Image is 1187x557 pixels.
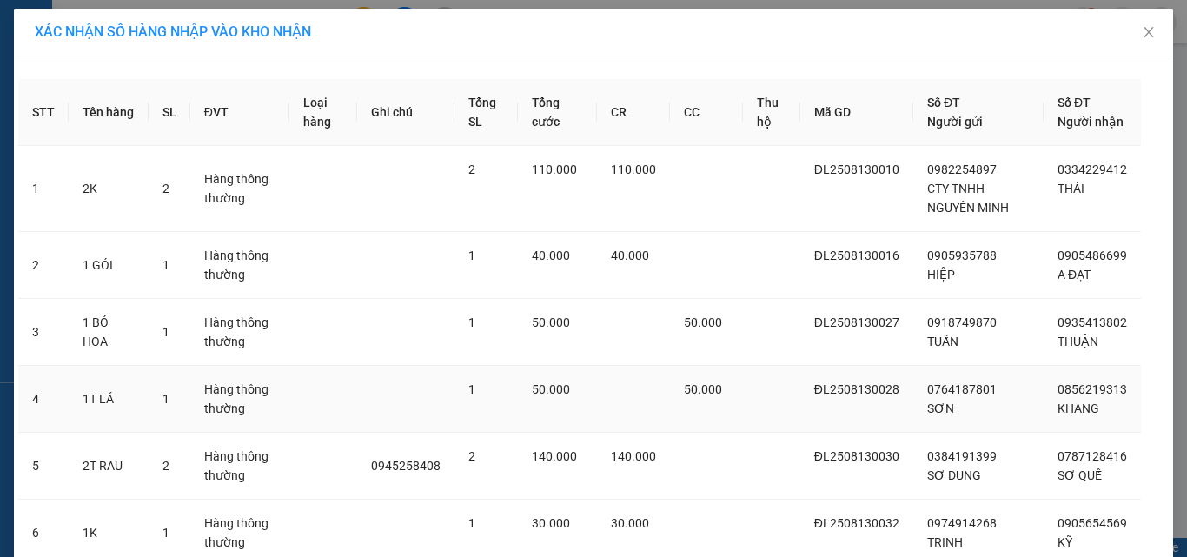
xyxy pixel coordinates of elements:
[927,182,1009,215] span: CTY TNHH NGUYÊN MINH
[190,146,289,232] td: Hàng thông thường
[814,249,899,262] span: ĐL2508130016
[289,79,357,146] th: Loại hàng
[18,232,69,299] td: 2
[1058,315,1127,329] span: 0935413802
[18,146,69,232] td: 1
[149,79,190,146] th: SL
[18,299,69,366] td: 3
[371,459,441,473] span: 0945258408
[532,315,570,329] span: 50.000
[190,433,289,500] td: Hàng thông thường
[927,516,997,530] span: 0974914268
[532,382,570,396] span: 50.000
[18,79,69,146] th: STT
[611,249,649,262] span: 40.000
[814,315,899,329] span: ĐL2508130027
[814,162,899,176] span: ĐL2508130010
[1058,268,1091,282] span: A ĐẠT
[162,459,169,473] span: 2
[684,315,722,329] span: 50.000
[1058,162,1127,176] span: 0334229412
[162,325,169,339] span: 1
[927,468,981,482] span: SƠ DUNG
[927,401,954,415] span: SƠN
[814,382,899,396] span: ĐL2508130028
[814,516,899,530] span: ĐL2508130032
[357,79,454,146] th: Ghi chú
[518,79,597,146] th: Tổng cước
[468,162,475,176] span: 2
[1058,249,1127,262] span: 0905486699
[69,146,149,232] td: 2K
[190,79,289,146] th: ĐVT
[69,232,149,299] td: 1 GÓI
[1058,516,1127,530] span: 0905654569
[927,535,963,549] span: TRINH
[1058,182,1084,196] span: THÁI
[1124,9,1173,57] button: Close
[927,96,960,109] span: Số ĐT
[468,449,475,463] span: 2
[927,249,997,262] span: 0905935788
[190,366,289,433] td: Hàng thông thường
[468,249,475,262] span: 1
[18,433,69,500] td: 5
[611,516,649,530] span: 30.000
[1058,115,1124,129] span: Người nhận
[532,162,577,176] span: 110.000
[190,232,289,299] td: Hàng thông thường
[800,79,913,146] th: Mã GD
[1058,449,1127,463] span: 0787128416
[468,382,475,396] span: 1
[69,433,149,500] td: 2T RAU
[190,299,289,366] td: Hàng thông thường
[162,392,169,406] span: 1
[611,162,656,176] span: 110.000
[162,258,169,272] span: 1
[927,115,983,129] span: Người gửi
[1058,96,1091,109] span: Số ĐT
[670,79,743,146] th: CC
[162,182,169,196] span: 2
[1058,401,1099,415] span: KHANG
[927,268,955,282] span: HIỆP
[927,162,997,176] span: 0982254897
[1142,25,1156,39] span: close
[684,382,722,396] span: 50.000
[1058,382,1127,396] span: 0856219313
[927,382,997,396] span: 0764187801
[69,366,149,433] td: 1T LÁ
[162,526,169,540] span: 1
[468,516,475,530] span: 1
[532,449,577,463] span: 140.000
[597,79,670,146] th: CR
[18,366,69,433] td: 4
[1058,468,1102,482] span: SƠ QUẾ
[468,315,475,329] span: 1
[69,79,149,146] th: Tên hàng
[1058,335,1098,348] span: THUẬN
[69,299,149,366] td: 1 BÓ HOA
[35,23,311,40] span: XÁC NHẬN SỐ HÀNG NHẬP VÀO KHO NHẬN
[532,516,570,530] span: 30.000
[927,449,997,463] span: 0384191399
[743,79,800,146] th: Thu hộ
[532,249,570,262] span: 40.000
[927,315,997,329] span: 0918749870
[1058,535,1072,549] span: KỸ
[814,449,899,463] span: ĐL2508130030
[454,79,518,146] th: Tổng SL
[611,449,656,463] span: 140.000
[927,335,958,348] span: TUẤN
